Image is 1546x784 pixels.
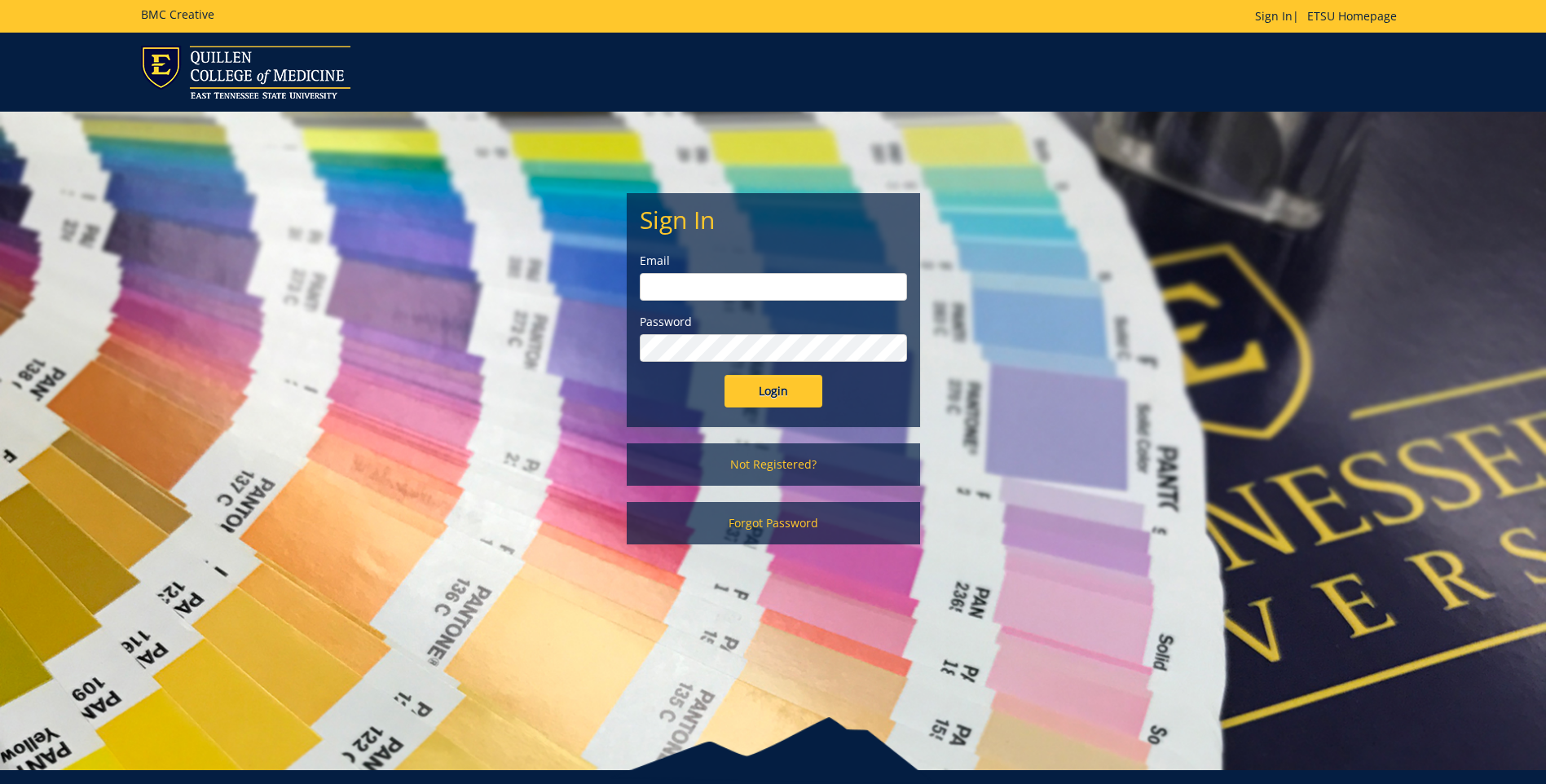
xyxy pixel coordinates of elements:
[1255,8,1405,24] p: |
[627,502,920,544] a: Forgot Password
[640,314,907,330] label: Password
[141,8,214,20] h5: BMC Creative
[1299,8,1405,24] a: ETSU Homepage
[627,443,920,486] a: Not Registered?
[141,46,350,99] img: ETSU logo
[640,206,907,233] h2: Sign In
[725,375,822,407] input: Login
[640,253,907,269] label: Email
[1255,8,1293,24] a: Sign In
